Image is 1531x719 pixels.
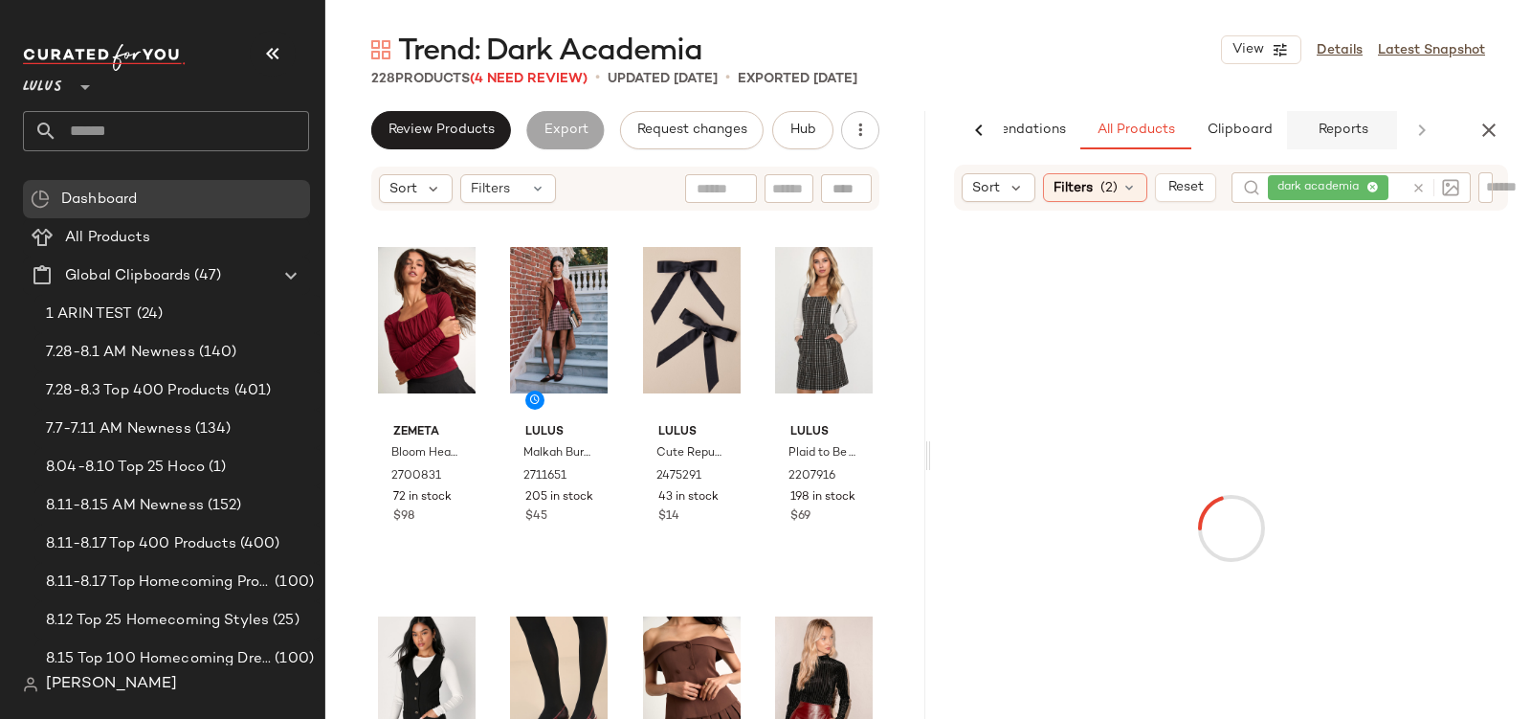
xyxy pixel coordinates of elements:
[1054,178,1093,198] span: Filters
[46,495,204,517] span: 8.11-8.15 AM Newness
[1155,173,1216,202] button: Reset
[236,533,280,555] span: (400)
[371,40,390,59] img: svg%3e
[391,468,441,485] span: 2700831
[1277,179,1367,196] span: dark academia
[790,424,857,441] span: Lulus
[388,123,495,138] span: Review Products
[738,69,857,89] p: Exported [DATE]
[1166,180,1203,195] span: Reset
[371,69,588,89] div: Products
[391,445,458,462] span: Bloom Heart Wine Red Gathered Long Sleeve Top
[205,457,226,479] span: (1)
[1378,40,1485,60] a: Latest Snapshot
[772,111,833,149] button: Hub
[788,445,855,462] span: Plaid to Be Yours Black and White Plaid Pinafore Mini Dress
[1097,123,1175,138] span: All Products
[790,508,810,526] span: $69
[204,495,242,517] span: (152)
[378,223,476,416] img: 2700831_02_front_2025-08-26.jpg
[1243,179,1260,196] img: svg%3e
[269,610,300,632] span: (25)
[1317,123,1367,138] span: Reports
[65,265,190,287] span: Global Clipboards
[46,342,195,364] span: 7.28-8.1 AM Newness
[1231,42,1264,57] span: View
[1100,178,1118,198] span: (2)
[595,67,600,90] span: •
[371,111,511,149] button: Review Products
[620,111,764,149] button: Request changes
[271,572,314,594] span: (100)
[393,489,452,506] span: 72 in stock
[789,123,816,138] span: Hub
[46,673,177,696] span: [PERSON_NAME]
[190,265,221,287] span: (47)
[31,190,50,209] img: svg%3e
[523,445,590,462] span: Malkah Burgundy Plaid High-Rise Mini Skirt
[46,648,271,670] span: 8.15 Top 100 Homecoming Dresses
[608,69,718,89] p: updated [DATE]
[510,223,608,416] img: 13077641_2711651.jpg
[775,223,873,416] img: 10709821_2207916.jpg
[725,67,730,90] span: •
[1317,40,1363,60] a: Details
[23,677,38,692] img: svg%3e
[61,189,137,211] span: Dashboard
[195,342,237,364] span: (140)
[636,123,747,138] span: Request changes
[191,418,232,440] span: (134)
[46,303,133,326] span: 1 ARIN TEST
[46,572,271,594] span: 8.11-8.17 Top Homecoming Product
[790,489,855,506] span: 198 in stock
[393,424,460,441] span: Zemeta
[398,33,702,71] span: Trend: Dark Academia
[133,303,164,326] span: (24)
[658,508,679,526] span: $14
[788,468,835,485] span: 2207916
[525,489,593,506] span: 205 in stock
[46,418,191,440] span: 7.7-7.11 AM Newness
[658,489,719,506] span: 43 in stock
[23,44,186,71] img: cfy_white_logo.C9jOOHJF.svg
[525,508,547,526] span: $45
[46,380,231,402] span: 7.28-8.3 Top 400 Products
[525,424,592,441] span: Lulus
[1206,123,1272,138] span: Clipboard
[271,648,314,670] span: (100)
[65,227,150,249] span: All Products
[371,72,395,86] span: 228
[393,508,414,526] span: $98
[656,445,723,462] span: Cute Reputation Black Bow Hair Clip Set
[389,179,417,199] span: Sort
[972,178,1000,198] span: Sort
[643,223,741,416] img: 11907001_2475291.jpg
[46,457,205,479] span: 8.04-8.10 Top 25 Hoco
[1221,35,1301,64] button: View
[470,72,588,86] span: (4 Need Review)
[471,179,510,199] span: Filters
[658,424,725,441] span: Lulus
[46,610,269,632] span: 8.12 Top 25 Homecoming Styles
[46,533,236,555] span: 8.11-8.17 Top 400 Products
[231,380,272,402] span: (401)
[1442,179,1459,196] img: svg%3e
[523,468,566,485] span: 2711651
[23,65,62,100] span: Lulus
[656,468,701,485] span: 2475291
